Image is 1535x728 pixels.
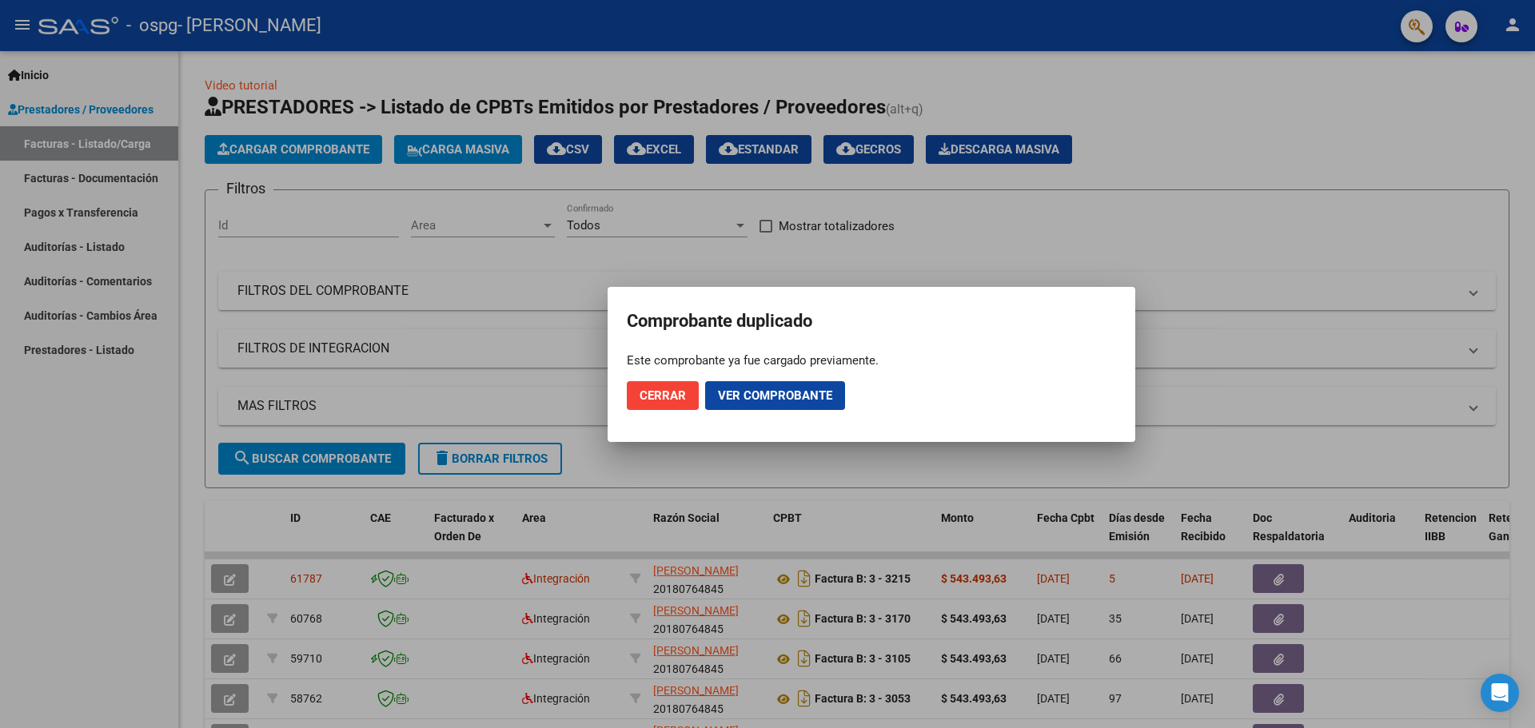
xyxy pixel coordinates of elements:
[718,388,832,403] span: Ver comprobante
[705,381,845,410] button: Ver comprobante
[1481,674,1519,712] div: Open Intercom Messenger
[627,381,699,410] button: Cerrar
[627,306,1116,336] h2: Comprobante duplicado
[627,352,1116,368] div: Este comprobante ya fue cargado previamente.
[640,388,686,403] span: Cerrar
